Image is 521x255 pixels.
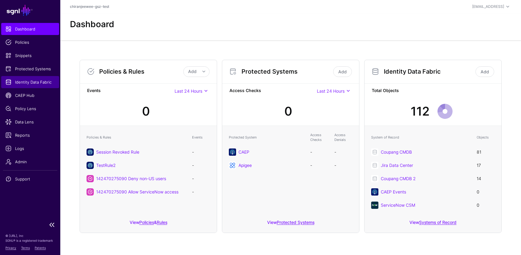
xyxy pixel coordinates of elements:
div: 112 [411,102,430,120]
img: svg+xml;base64,PHN2ZyB3aWR0aD0iNjQiIGhlaWdodD0iNjQiIHZpZXdCb3g9IjAgMCA2NCA2NCIgZmlsbD0ibm9uZSIgeG... [371,202,378,209]
img: svg+xml;base64,PHN2ZyB3aWR0aD0iNjQiIGhlaWdodD0iNjQiIHZpZXdCb3g9IjAgMCA2NCA2NCIgZmlsbD0ibm9uZSIgeG... [229,162,236,169]
a: Protected Systems [277,220,314,225]
div: 0 [142,102,150,120]
a: Terms [21,246,30,250]
span: Last 24 Hours [175,88,202,94]
th: Access Checks [307,129,331,145]
th: Policies & Rules [84,129,189,145]
strong: Total Objects [372,87,494,95]
span: Reports [5,132,55,138]
span: Dashboard [5,26,55,32]
span: Logs [5,145,55,151]
a: Policies [1,36,59,48]
td: - [189,159,213,172]
td: - [331,145,355,159]
span: Policy Lens [5,106,55,112]
td: 81 [474,145,498,159]
a: Protected Systems [1,63,59,75]
td: - [189,172,213,185]
a: Systems of Record [419,220,456,225]
strong: Events [87,87,175,95]
a: Coupang CMDB [381,149,412,155]
a: chiranjeewee-gsz-test [70,4,109,9]
a: Add [333,66,352,77]
a: Logs [1,142,59,155]
td: - [331,159,355,172]
img: svg+xml;base64,PHN2ZyB3aWR0aD0iNjQiIGhlaWdodD0iNjQiIHZpZXdCb3g9IjAgMCA2NCA2NCIgZmlsbD0ibm9uZSIgeG... [229,148,236,156]
a: Patents [35,246,46,250]
a: TestRule2 [96,163,116,168]
td: 17 [474,159,498,172]
th: Access Denials [331,129,355,145]
a: Identity Data Fabric [1,76,59,88]
a: Apigee [238,163,252,168]
h2: Dashboard [70,19,114,30]
a: Data Lens [1,116,59,128]
img: svg+xml;base64,PHN2ZyB3aWR0aD0iNjQiIGhlaWdodD0iNjQiIHZpZXdCb3g9IjAgMCA2NCA2NCIgZmlsbD0ibm9uZSIgeG... [371,188,378,196]
div: View & [80,215,217,233]
a: Privacy [5,246,16,250]
a: Dashboard [1,23,59,35]
td: - [189,185,213,199]
a: SGNL [4,4,57,17]
a: Coupang CMDB 2 [381,176,416,181]
span: CAEP Hub [5,92,55,98]
p: © [URL], Inc [5,233,55,238]
a: Policy Lens [1,103,59,115]
div: 0 [284,102,292,120]
div: [EMAIL_ADDRESS] [472,4,504,9]
a: ServiceNow CSM [381,202,415,208]
span: Admin [5,159,55,165]
th: System of Record [368,129,474,145]
a: Snippets [1,49,59,62]
th: Protected System [226,129,307,145]
a: CAEP [238,149,249,155]
p: SGNL® is a registered trademark [5,238,55,243]
th: Objects [474,129,498,145]
span: Policies [5,39,55,45]
a: Reports [1,129,59,141]
a: Session Revoked Rule [96,149,139,155]
span: Identity Data Fabric [5,79,55,85]
td: 0 [474,185,498,199]
th: Events [189,129,213,145]
h3: Policies & Rules [99,68,183,75]
a: CAEP Events [381,189,406,194]
span: Snippets [5,53,55,59]
td: - [307,159,331,172]
span: Support [5,176,55,182]
td: 0 [474,199,498,212]
td: - [189,145,213,159]
a: Policies [139,220,154,225]
td: 14 [474,172,498,185]
a: 142470275090 Deny non-US users [96,176,166,181]
div: View [222,215,359,233]
a: Admin [1,156,59,168]
a: CAEP Hub [1,89,59,101]
div: View [365,215,501,233]
span: Protected Systems [5,66,55,72]
span: Add [188,69,197,74]
td: - [307,145,331,159]
h3: Identity Data Fabric [384,68,474,75]
span: Last 24 Hours [317,88,345,94]
a: Add [475,66,494,77]
strong: Access Checks [229,87,317,95]
a: Rules [157,220,167,225]
a: Jira Data Center [381,163,413,168]
h3: Protected Systems [242,68,332,75]
span: Data Lens [5,119,55,125]
a: 142470275090 Allow ServiceNow access [96,189,178,194]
